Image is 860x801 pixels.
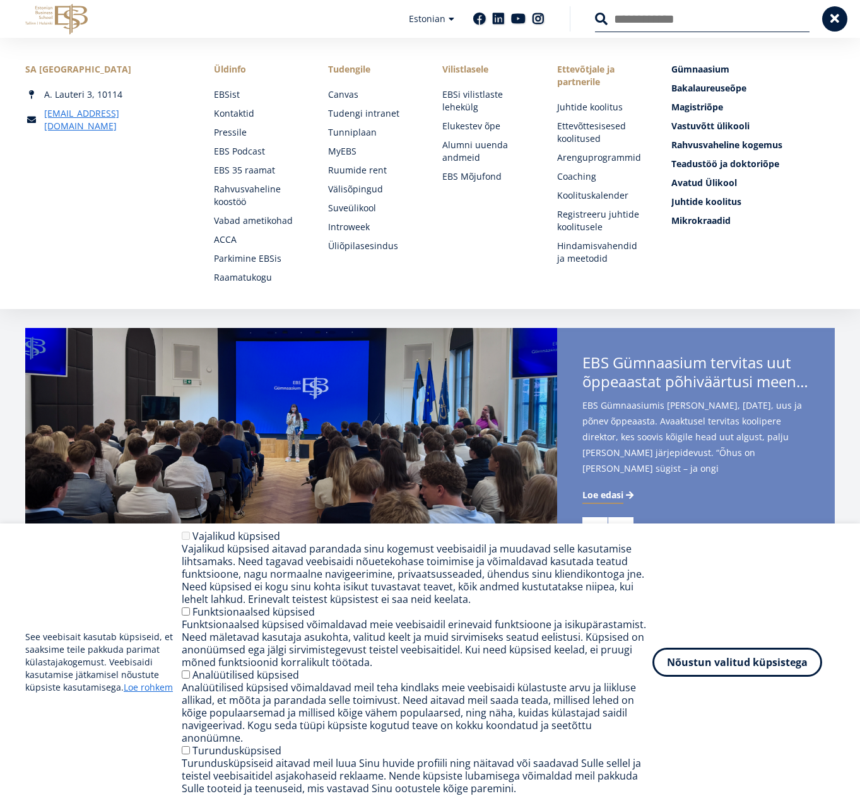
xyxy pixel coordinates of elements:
[671,196,741,208] span: Juhtide koolitus
[557,63,646,88] span: Ettevõtjale ja partnerile
[182,618,652,669] div: Funktsionaalsed küpsised võimaldavad meie veebisaidil erinevaid funktsioone ja isikupärastamist. ...
[557,120,646,145] a: Ettevõttesisesed koolitused
[328,240,417,252] a: Üliõpilasesindus
[671,120,835,132] a: Vastuvõtt ülikooli
[582,517,608,542] a: Previous
[671,101,835,114] a: Magistriõpe
[671,196,835,208] a: Juhtide koolitus
[44,107,189,132] a: [EMAIL_ADDRESS][DOMAIN_NAME]
[557,240,646,265] a: Hindamisvahendid ja meetodid
[582,489,636,501] a: Loe edasi
[557,170,646,183] a: Coaching
[582,372,810,391] span: õppeaastat põhiväärtusi meenutades
[328,221,417,233] a: Introweek
[671,158,779,170] span: Teadustöö ja doktoriõpe
[328,126,417,139] a: Tunniplaan
[671,63,729,75] span: Gümnaasium
[214,145,303,158] a: EBS Podcast
[671,177,835,189] a: Avatud Ülikool
[582,489,623,501] span: Loe edasi
[582,353,810,395] span: EBS Gümnaasium tervitas uut
[182,681,652,744] div: Analüütilised küpsised võimaldavad meil teha kindlaks meie veebisaidi külastuste arvu ja liikluse...
[671,120,750,132] span: Vastuvõtt ülikooli
[214,271,303,284] a: Raamatukogu
[214,63,303,76] span: Üldinfo
[214,88,303,101] a: EBSist
[671,177,737,189] span: Avatud Ülikool
[442,120,531,132] a: Elukestev õpe
[214,107,303,120] a: Kontaktid
[671,139,782,151] span: Rahvusvaheline kogemus
[582,397,810,496] span: EBS Gümnaasiumis [PERSON_NAME], [DATE], uus ja põnev õppeaasta. Avaaktusel tervitas koolipere dir...
[671,214,731,226] span: Mikrokraadid
[328,183,417,196] a: Välisõpingud
[328,88,417,101] a: Canvas
[182,542,652,605] div: Vajalikud küpsised aitavad parandada sinu kogemust veebisaidil ja muudavad selle kasutamise lihts...
[671,82,835,95] a: Bakalaureuseõpe
[192,605,315,619] label: Funktsionaalsed küpsised
[532,13,545,25] a: Instagram
[328,202,417,214] a: Suveülikool
[182,757,652,795] div: Turundusküpsiseid aitavad meil luua Sinu huvide profiili ning näitavad või saadavad Sulle sellel ...
[492,13,505,25] a: Linkedin
[671,214,835,227] a: Mikrokraadid
[511,13,526,25] a: Youtube
[25,88,189,101] div: A. Lauteri 3, 10114
[192,529,280,543] label: Vajalikud küpsised
[214,164,303,177] a: EBS 35 raamat
[25,63,189,76] div: SA [GEOGRAPHIC_DATA]
[442,170,531,183] a: EBS Mõjufond
[214,214,303,227] a: Vabad ametikohad
[328,107,417,120] a: Tudengi intranet
[328,164,417,177] a: Ruumide rent
[442,88,531,114] a: EBSi vilistlaste lehekülg
[557,151,646,164] a: Arenguprogrammid
[608,517,633,542] a: Next
[214,233,303,246] a: ACCA
[214,183,303,208] a: Rahvusvaheline koostöö
[214,126,303,139] a: Pressile
[328,145,417,158] a: MyEBS
[671,139,835,151] a: Rahvusvaheline kogemus
[25,328,557,568] img: a
[557,189,646,202] a: Koolituskalender
[192,744,281,757] label: Turundusküpsised
[442,139,531,164] a: Alumni uuenda andmeid
[192,668,299,682] label: Analüütilised küpsised
[671,82,746,94] span: Bakalaureuseõpe
[671,158,835,170] a: Teadustöö ja doktoriõpe
[328,63,417,76] a: Tudengile
[557,101,646,114] a: Juhtide koolitus
[652,648,822,677] button: Nõustun valitud küpsistega
[25,631,182,694] p: See veebisait kasutab küpsiseid, et saaksime teile pakkuda parimat külastajakogemust. Veebisaidi ...
[214,252,303,265] a: Parkimine EBSis
[557,208,646,233] a: Registreeru juhtide koolitusele
[473,13,486,25] a: Facebook
[124,681,173,694] a: Loe rohkem
[671,63,835,76] a: Gümnaasium
[671,101,723,113] span: Magistriõpe
[442,63,531,76] span: Vilistlasele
